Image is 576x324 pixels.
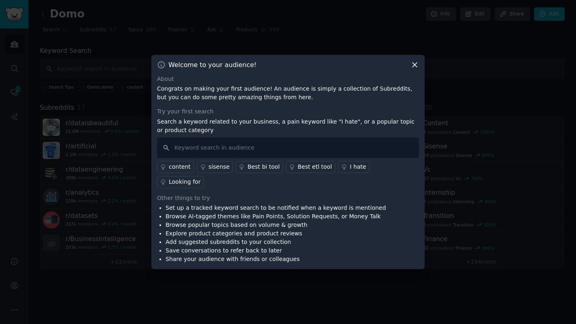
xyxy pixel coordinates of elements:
li: Add suggested subreddits to your collection [166,238,386,246]
a: content [157,161,194,173]
div: About [157,75,419,83]
a: Best etl tool [286,161,335,173]
a: I hate [338,161,369,173]
div: Looking for [169,178,201,186]
div: I hate [350,163,366,171]
p: Congrats on making your first audience! An audience is simply a collection of Subreddits, but you... [157,85,419,102]
li: Browse popular topics based on volume & growth [166,221,386,229]
div: content [169,163,191,171]
div: Other things to try [157,194,419,202]
div: Try your first search [157,107,419,116]
li: Set up a tracked keyword search to be notified when a keyword is mentioned [166,204,386,212]
li: Browse AI-tagged themes like Pain Points, Solution Requests, or Money Talk [166,212,386,221]
div: sisense [209,163,230,171]
h3: Welcome to your audience! [168,61,257,69]
li: Explore product categories and product reviews [166,229,386,238]
p: Search a keyword related to your business, a pain keyword like "I hate", or a popular topic or pr... [157,117,419,135]
li: Save conversations to refer back to later [166,246,386,255]
a: sisense [197,161,233,173]
div: Best bi tool [247,163,279,171]
li: Share your audience with friends or colleagues [166,255,386,263]
a: Best bi tool [236,161,283,173]
a: Looking for [157,176,204,188]
div: Best etl tool [298,163,332,171]
input: Keyword search in audience [157,137,419,158]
